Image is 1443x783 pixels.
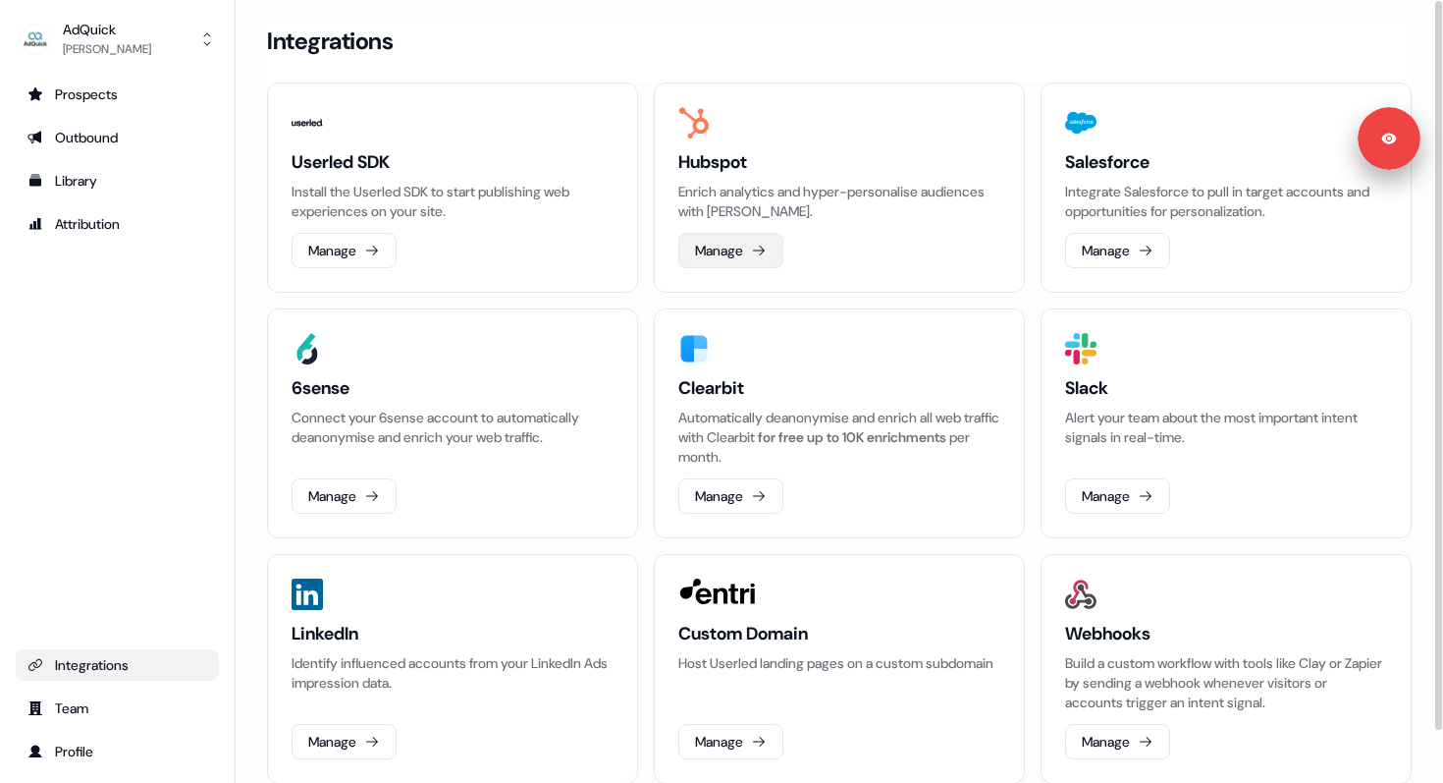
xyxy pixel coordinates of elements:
div: AdQuick [63,20,151,39]
div: Outbound [27,128,207,147]
button: Manage [1065,478,1170,514]
div: Integrations [27,655,207,675]
p: Alert your team about the most important intent signals in real-time. [1065,408,1387,447]
h3: Hubspot [678,150,1000,174]
div: Profile [27,742,207,761]
p: Identify influenced accounts from your LinkedIn Ads impression data. [292,653,614,693]
button: Manage [678,478,783,514]
p: Install the Userled SDK to start publishing web experiences on your site. [292,182,614,221]
a: Go to outbound experience [16,122,219,153]
div: Prospects [27,84,207,104]
button: Manage [292,478,397,514]
h3: Slack [1065,376,1387,400]
p: Connect your 6sense account to automatically deanonymise and enrich your web traffic. [292,408,614,447]
a: Go to prospects [16,79,219,110]
div: Library [27,171,207,191]
h3: Custom Domain [678,622,1000,645]
h3: Userled SDK [292,150,614,174]
div: Attribution [27,214,207,234]
h3: Salesforce [1065,150,1387,174]
p: Enrich analytics and hyper-personalise audiences with [PERSON_NAME]. [678,182,1000,221]
a: Go to integrations [16,649,219,681]
span: for free up to 10K enrichments [758,428,946,446]
a: Go to attribution [16,208,219,240]
a: Go to profile [16,736,219,767]
p: Integrate Salesforce to pull in target accounts and opportunities for personalization. [1065,182,1387,221]
button: Manage [1065,724,1170,759]
button: Manage [1065,233,1170,268]
h3: Webhooks [1065,622,1387,645]
div: [PERSON_NAME] [63,39,151,59]
button: Manage [292,724,397,759]
button: Manage [292,233,397,268]
a: Go to templates [16,165,219,196]
button: AdQuick[PERSON_NAME] [16,16,219,63]
h3: Clearbit [678,376,1000,400]
button: Manage [678,724,783,759]
a: Go to team [16,693,219,724]
p: Host Userled landing pages on a custom subdomain [678,653,1000,673]
h3: 6sense [292,376,614,400]
button: Manage [678,233,783,268]
h3: LinkedIn [292,622,614,645]
div: Automatically deanonymise and enrich all web traffic with Clearbit per month. [678,408,1000,467]
p: Build a custom workflow with tools like Clay or Zapier by sending a webhook whenever visitors or ... [1065,653,1387,712]
h3: Integrations [267,27,393,56]
div: Team [27,699,207,718]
